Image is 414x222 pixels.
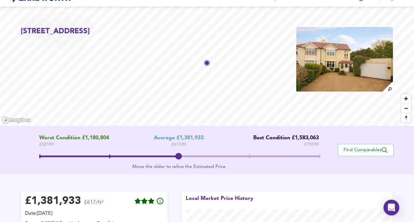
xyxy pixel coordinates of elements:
button: Find Comparables [338,144,394,156]
a: Mapbox homepage [2,116,31,124]
div: Date: [DATE] [25,210,164,217]
span: £ 617 / ft² [172,141,186,148]
span: Worst Condition £1,180,804 [39,135,109,141]
button: Zoom out [401,103,411,113]
span: Zoom out [401,104,411,113]
div: Open Intercom Messenger [383,200,399,215]
img: search [382,81,394,93]
span: £617/ft² [84,200,103,209]
div: £ 1,381,933 [25,196,81,206]
button: Reset bearing to north [401,113,411,123]
div: Best Condition £1,583,063 [248,135,319,141]
span: Find Comparables [341,147,390,153]
img: property [295,26,394,92]
span: £ 707 / ft² [304,141,319,148]
h2: [STREET_ADDRESS] [21,26,90,37]
div: Local Market Price History [186,195,253,209]
span: £ 527 / ft² [39,141,109,148]
div: Average £1,381,933 [154,135,204,141]
div: Move the slider to refine the Estimated Price [39,163,319,170]
button: Zoom in [401,94,411,103]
